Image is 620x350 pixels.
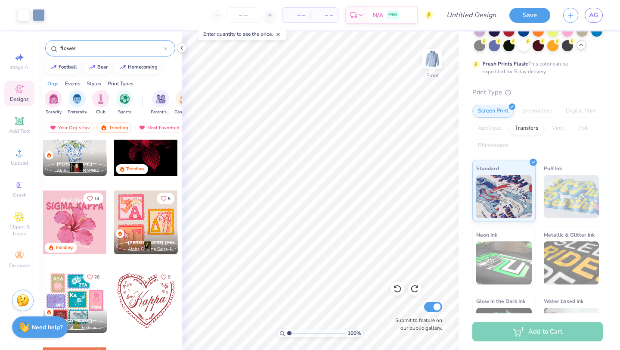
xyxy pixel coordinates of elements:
[96,109,105,116] span: Club
[49,94,59,104] img: Sorority Image
[151,90,170,116] button: filter button
[589,10,598,20] span: AG
[544,164,562,173] span: Puff Ink
[118,109,131,116] span: Sports
[128,246,174,253] span: Alpha Gamma Delta, [GEOGRAPHIC_DATA][US_STATE]
[316,11,333,20] span: – –
[472,105,514,118] div: Screen Print
[65,80,81,87] div: Events
[94,197,99,201] span: 14
[373,11,383,20] span: N/A
[116,90,133,116] button: filter button
[226,7,260,23] input: – –
[100,125,107,131] img: trending.gif
[168,197,170,201] span: 5
[544,230,595,239] span: Metallic & Glitter Ink
[544,241,599,284] img: Metallic & Glitter Ink
[426,72,439,79] div: Front
[89,65,96,70] img: trend_line.gif
[72,94,82,104] img: Fraternity Image
[68,90,87,116] div: filter for Fraternity
[174,90,194,116] div: filter for Game Day
[57,325,103,331] span: National Panhellenic Conference, [GEOGRAPHIC_DATA]
[57,168,103,174] span: Alpha [GEOGRAPHIC_DATA], [GEOGRAPHIC_DATA][US_STATE]
[128,240,201,246] span: [PERSON_NAME] [PERSON_NAME]
[57,318,93,324] span: [PERSON_NAME]
[139,125,146,131] img: most_fav.gif
[476,241,532,284] img: Neon Ink
[59,44,164,53] input: Try "Alpha"
[83,271,103,283] button: Like
[96,122,132,133] div: Trending
[573,122,593,135] div: Foil
[96,94,105,104] img: Club Image
[472,139,514,152] div: Rhinestones
[68,90,87,116] button: filter button
[68,109,87,116] span: Fraternity
[97,65,108,69] div: bear
[180,94,189,104] img: Game Day Image
[440,6,503,24] input: Untitled Design
[156,94,166,104] img: Parent's Weekend Image
[92,90,109,116] button: filter button
[45,61,81,74] button: football
[168,275,170,279] span: 9
[476,175,532,218] img: Standard
[9,128,30,134] span: Add Text
[151,109,170,116] span: Parent's Weekend
[9,64,30,71] span: Image AI
[47,80,59,87] div: Orgs
[57,161,93,167] span: [PERSON_NAME]
[59,65,77,69] div: football
[483,60,528,67] strong: Fresh Prints Flash:
[10,96,29,103] span: Designs
[560,105,602,118] div: Digital Print
[476,164,499,173] span: Standard
[92,90,109,116] div: filter for Club
[472,87,603,97] div: Print Type
[151,90,170,116] div: filter for Parent's Weekend
[174,90,194,116] button: filter button
[546,122,570,135] div: Vinyl
[388,12,397,18] span: FREE
[87,80,101,87] div: Styles
[13,191,26,198] span: Greek
[31,323,62,331] strong: Need help?
[174,109,194,116] span: Game Day
[50,125,56,131] img: most_fav.gif
[108,80,133,87] div: Print Types
[46,109,62,116] span: Sorority
[157,271,174,283] button: Like
[45,90,62,116] button: filter button
[483,60,589,75] div: This color can be expedited for 5 day delivery.
[115,61,161,74] button: homecoming
[517,105,558,118] div: Embroidery
[424,50,441,67] img: Front
[135,122,183,133] div: Most Favorited
[45,90,62,116] div: filter for Sorority
[120,94,130,104] img: Sports Image
[94,275,99,279] span: 20
[55,244,73,251] div: Trending
[126,166,144,172] div: Trending
[9,262,30,269] span: Decorate
[119,65,126,70] img: trend_line.gif
[585,8,603,23] a: AG
[476,297,525,306] span: Glow in the Dark Ink
[391,316,442,332] label: Submit to feature on our public gallery.
[476,230,497,239] span: Neon Ink
[198,28,286,40] div: Enter quantity to see the price.
[544,175,599,218] img: Puff Ink
[84,61,112,74] button: bear
[544,297,583,306] span: Water based Ink
[128,65,158,69] div: homecoming
[509,8,550,23] button: Save
[50,65,57,70] img: trend_line.gif
[46,122,94,133] div: Your Org's Fav
[157,193,174,204] button: Like
[288,11,305,20] span: – –
[4,223,34,237] span: Clipart & logos
[116,90,133,116] div: filter for Sports
[472,122,507,135] div: Applique
[509,122,544,135] div: Transfers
